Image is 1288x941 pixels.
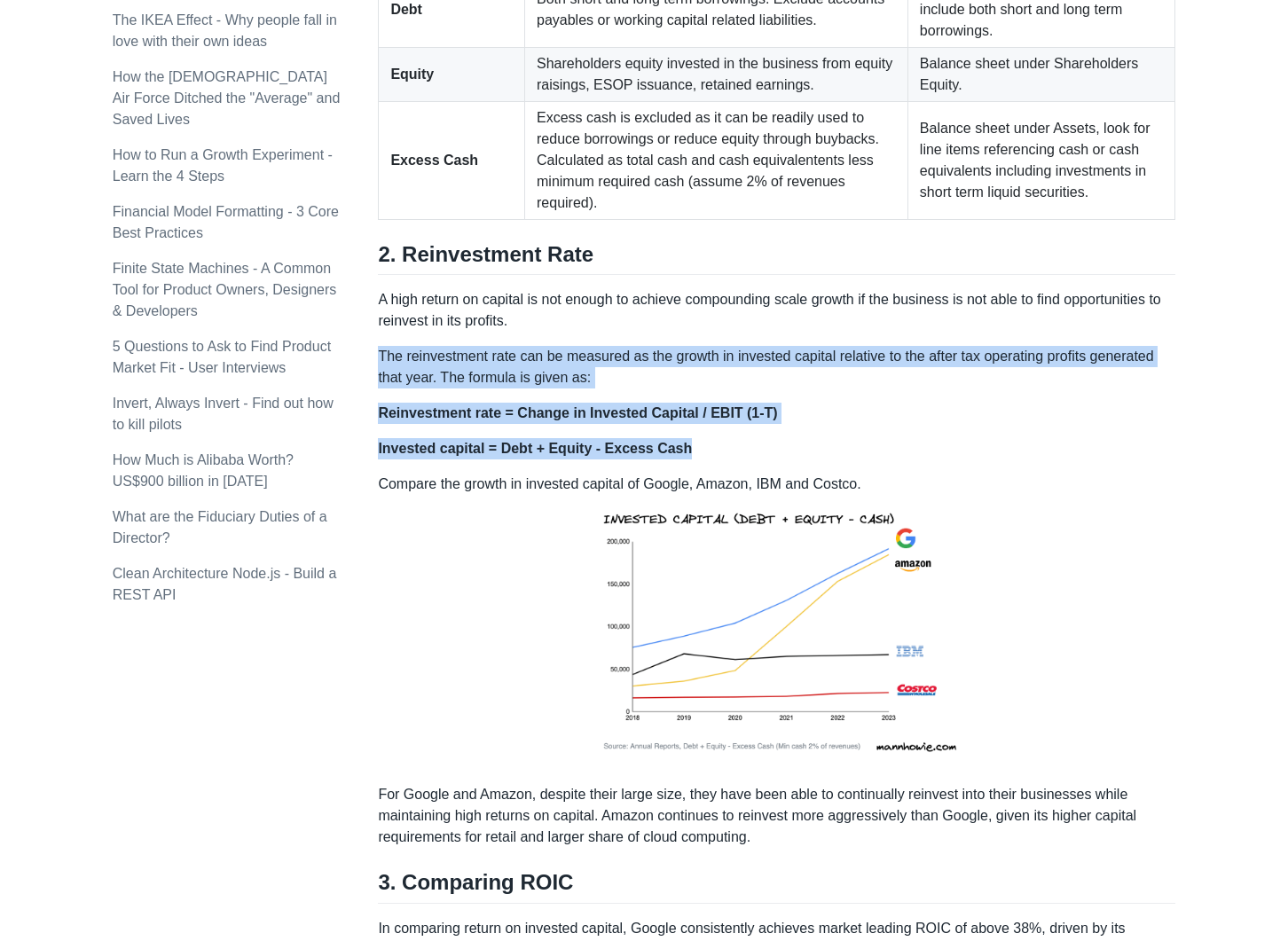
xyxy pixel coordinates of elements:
a: Finite State Machines - A Common Tool for Product Owners, Designers & Developers [113,261,337,318]
strong: Debt [390,2,422,17]
strong: Excess Cash [390,153,478,168]
a: What are the Fiduciary Duties of a Director? [113,509,327,545]
a: Invert, Always Invert - Find out how to kill pilots [113,396,334,432]
td: Balance sheet under Shareholders Equity. [907,48,1174,102]
a: How to Run a Growth Experiment - Learn the 4 Steps [113,147,333,184]
img: invested capital trend [580,495,974,770]
strong: Reinvestment rate = Change in Invested Capital / EBIT (1-T) [378,405,777,420]
td: Excess cash is excluded as it can be readily used to reduce borrowings or reduce equity through b... [525,102,908,220]
h2: 3. Comparing ROIC [378,869,1175,903]
a: How the [DEMOGRAPHIC_DATA] Air Force Ditched the "Average" and Saved Lives [113,69,341,127]
p: For Google and Amazon, despite their large size, they have been able to continually reinvest into... [378,784,1175,848]
p: Compare the growth in invested capital of Google, Amazon, IBM and Costco. [378,474,1175,770]
td: Shareholders equity invested in the business from equity raisings, ESOP issuance, retained earnings. [525,48,908,102]
a: 5 Questions to Ask to Find Product Market Fit - User Interviews [113,339,331,375]
a: Financial Model Formatting - 3 Core Best Practices [113,204,339,240]
p: The reinvestment rate can be measured as the growth in invested capital relative to the after tax... [378,346,1175,388]
td: Balance sheet under Assets, look for line items referencing cash or cash equivalents including in... [907,102,1174,220]
h2: 2. Reinvestment Rate [378,241,1175,275]
strong: Equity [390,67,434,82]
a: The IKEA Effect - Why people fall in love with their own ideas [113,12,337,49]
a: How Much is Alibaba Worth? US$900 billion in [DATE] [113,452,294,489]
p: A high return on capital is not enough to achieve compounding scale growth if the business is not... [378,289,1175,332]
strong: Invested capital = Debt + Equity - Excess Cash [378,441,692,456]
a: Clean Architecture Node.js - Build a REST API [113,566,337,602]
